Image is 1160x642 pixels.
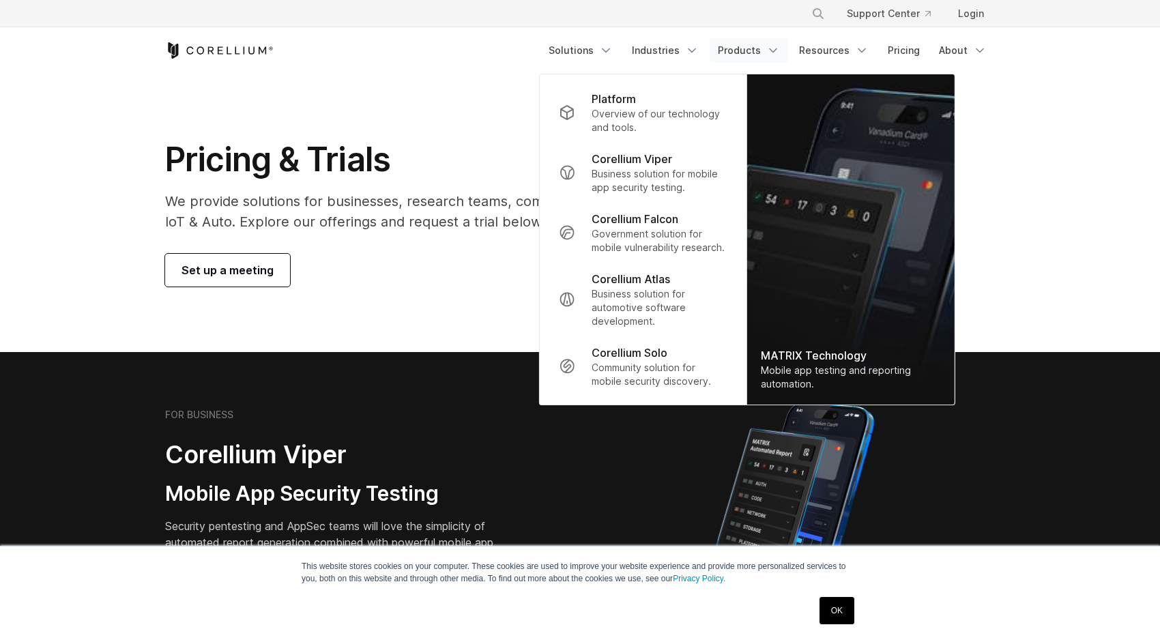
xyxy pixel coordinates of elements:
[624,38,707,63] a: Industries
[761,347,941,364] div: MATRIX Technology
[592,227,727,254] p: Government solution for mobile vulnerability research.
[791,38,877,63] a: Resources
[165,409,233,421] h6: FOR BUSINESS
[836,1,942,26] a: Support Center
[182,262,274,278] span: Set up a meeting
[540,38,621,63] a: Solutions
[165,191,709,232] p: We provide solutions for businesses, research teams, community individuals, and IoT & Auto. Explo...
[548,263,738,336] a: Corellium Atlas Business solution for automotive software development.
[747,74,955,405] img: Matrix_WebNav_1x
[592,271,670,287] p: Corellium Atlas
[548,336,738,396] a: Corellium Solo Community solution for mobile security discovery.
[747,74,955,405] a: MATRIX Technology Mobile app testing and reporting automation.
[692,396,897,634] img: Corellium MATRIX automated report on iPhone showing app vulnerability test results across securit...
[548,83,738,143] a: Platform Overview of our technology and tools.
[592,91,636,107] p: Platform
[710,38,788,63] a: Products
[592,287,727,328] p: Business solution for automotive software development.
[795,1,995,26] div: Navigation Menu
[931,38,995,63] a: About
[673,574,725,583] a: Privacy Policy.
[592,361,727,388] p: Community solution for mobile security discovery.
[165,42,274,59] a: Corellium Home
[302,560,858,585] p: This website stores cookies on your computer. These cookies are used to improve your website expe...
[165,481,514,507] h3: Mobile App Security Testing
[761,364,941,391] div: Mobile app testing and reporting automation.
[548,143,738,203] a: Corellium Viper Business solution for mobile app security testing.
[947,1,995,26] a: Login
[592,211,678,227] p: Corellium Falcon
[806,1,830,26] button: Search
[165,139,709,180] h1: Pricing & Trials
[592,107,727,134] p: Overview of our technology and tools.
[540,38,995,63] div: Navigation Menu
[548,203,738,263] a: Corellium Falcon Government solution for mobile vulnerability research.
[165,254,290,287] a: Set up a meeting
[592,345,667,361] p: Corellium Solo
[592,151,672,167] p: Corellium Viper
[165,439,514,470] h2: Corellium Viper
[820,597,854,624] a: OK
[592,167,727,194] p: Business solution for mobile app security testing.
[165,518,514,567] p: Security pentesting and AppSec teams will love the simplicity of automated report generation comb...
[880,38,928,63] a: Pricing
